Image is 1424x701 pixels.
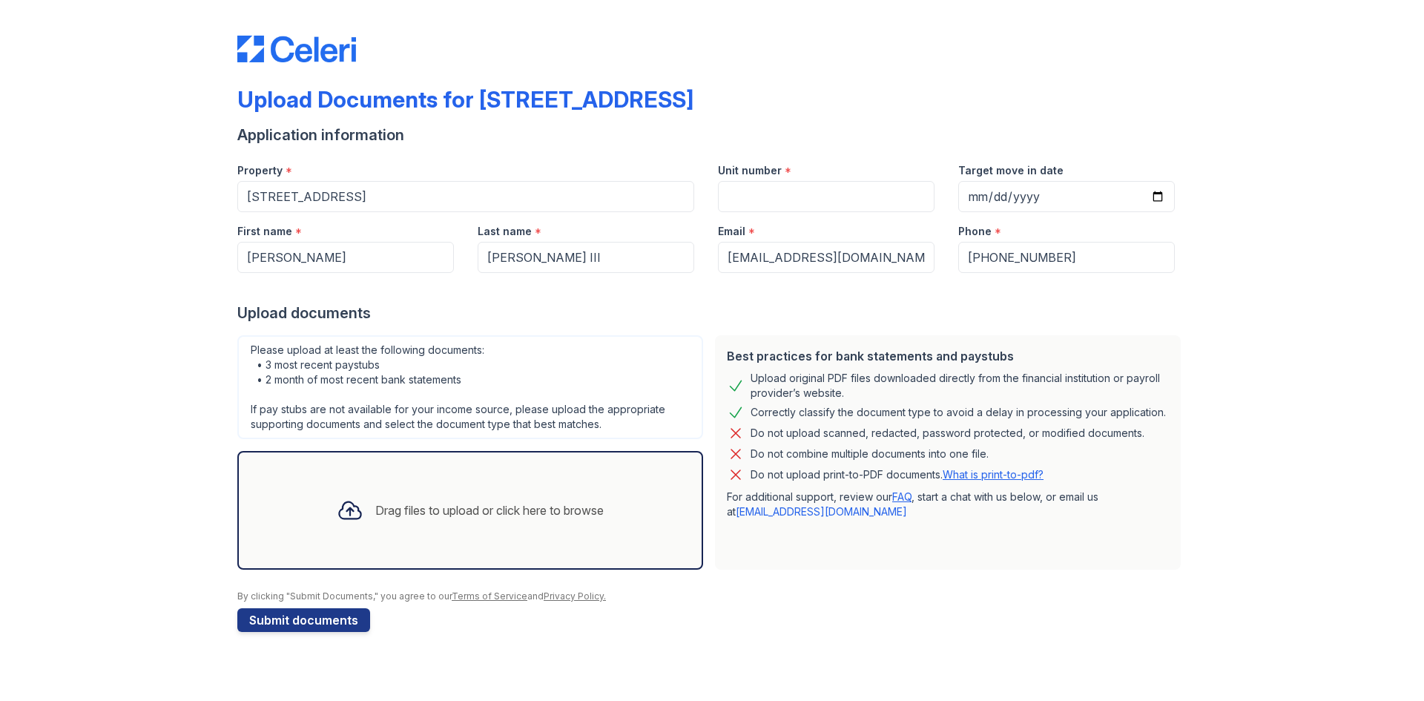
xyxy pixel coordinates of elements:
label: Property [237,163,283,178]
div: Please upload at least the following documents: • 3 most recent paystubs • 2 month of most recent... [237,335,703,439]
a: [EMAIL_ADDRESS][DOMAIN_NAME] [736,505,907,518]
a: FAQ [892,490,912,503]
label: First name [237,224,292,239]
div: Upload documents [237,303,1187,323]
a: What is print-to-pdf? [943,468,1044,481]
div: Drag files to upload or click here to browse [375,501,604,519]
iframe: chat widget [1362,642,1409,686]
a: Terms of Service [452,590,527,602]
img: CE_Logo_Blue-a8612792a0a2168367f1c8372b55b34899dd931a85d93a1a3d3e32e68fde9ad4.png [237,36,356,62]
div: Application information [237,125,1187,145]
label: Target move in date [958,163,1064,178]
div: Do not upload scanned, redacted, password protected, or modified documents. [751,424,1144,442]
div: Do not combine multiple documents into one file. [751,445,989,463]
label: Email [718,224,745,239]
label: Unit number [718,163,782,178]
p: For additional support, review our , start a chat with us below, or email us at [727,490,1169,519]
div: Correctly classify the document type to avoid a delay in processing your application. [751,404,1166,421]
label: Last name [478,224,532,239]
div: Best practices for bank statements and paystubs [727,347,1169,365]
div: By clicking "Submit Documents," you agree to our and [237,590,1187,602]
button: Submit documents [237,608,370,632]
label: Phone [958,224,992,239]
div: Upload Documents for [STREET_ADDRESS] [237,86,693,113]
p: Do not upload print-to-PDF documents. [751,467,1044,482]
a: Privacy Policy. [544,590,606,602]
div: Upload original PDF files downloaded directly from the financial institution or payroll provider’... [751,371,1169,401]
